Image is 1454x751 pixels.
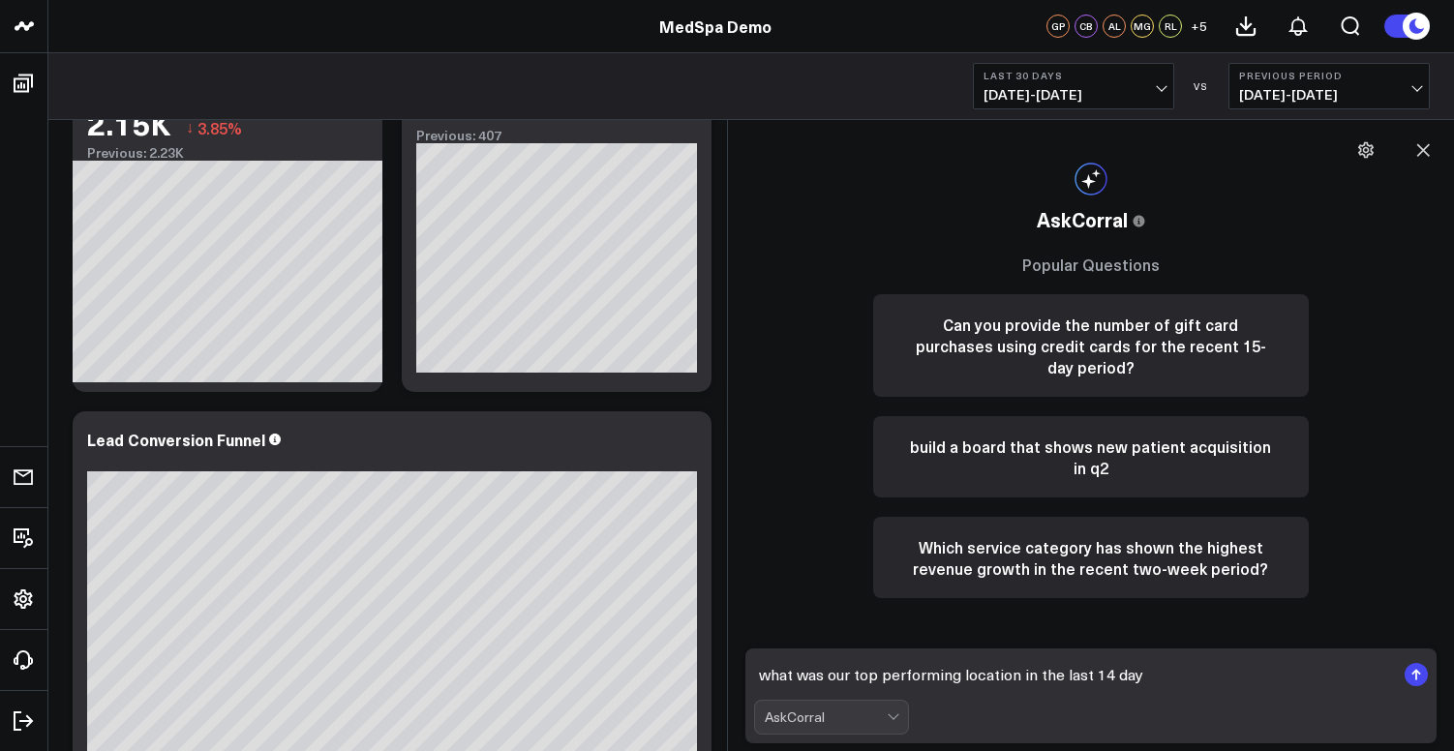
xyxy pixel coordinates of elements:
button: +5 [1187,15,1210,38]
div: GP [1046,15,1070,38]
a: MedSpa Demo [659,15,772,37]
div: 2.15K [87,105,171,140]
b: Last 30 Days [984,70,1164,81]
b: Previous Period [1239,70,1419,81]
span: AskCorral [1037,205,1128,234]
span: ↓ [186,115,194,140]
div: Previous: 407 [416,128,697,143]
div: VS [1184,80,1219,92]
button: Can you provide the number of gift card purchases using credit cards for the recent 15-day period? [873,294,1309,397]
span: + 5 [1191,19,1207,33]
div: AskCorral [765,709,887,725]
button: build a board that shows new patient acquisition in q2 [873,416,1309,497]
span: 3.85% [197,117,242,138]
button: Previous Period[DATE]-[DATE] [1228,63,1430,109]
div: Previous: 2.23K [87,145,368,161]
div: AL [1103,15,1126,38]
h3: Popular Questions [873,254,1309,275]
span: [DATE] - [DATE] [1239,87,1419,103]
div: Lead Conversion Funnel [87,429,265,450]
button: Last 30 Days[DATE]-[DATE] [973,63,1174,109]
textarea: what was our top performing location in the last 14 day [754,657,1396,692]
span: [DATE] - [DATE] [984,87,1164,103]
div: CB [1075,15,1098,38]
div: RL [1159,15,1182,38]
button: Which service category has shown the highest revenue growth in the recent two-week period? [873,517,1309,598]
div: MG [1131,15,1154,38]
div: 390 [416,88,471,123]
